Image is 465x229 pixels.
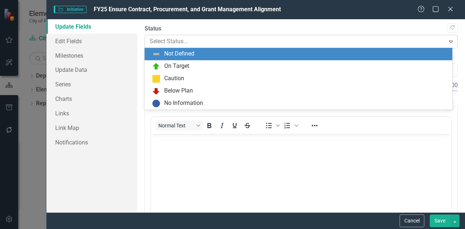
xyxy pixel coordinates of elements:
button: Underline [229,120,241,131]
a: Links [46,106,137,120]
img: No Information [152,99,161,108]
button: Bold [203,120,215,131]
span: Normal Text [158,123,194,128]
a: Link Map [46,120,137,135]
div: Below Plan [164,87,193,95]
button: Italic [216,120,228,131]
img: On Target [152,62,161,71]
a: Series [46,77,137,91]
button: Cancel [400,214,424,227]
div: Caution [164,74,184,83]
img: Caution [152,74,161,83]
button: Strikethrough [241,120,254,131]
div: On Target [164,62,189,70]
label: Status [145,25,458,33]
div: Numbered list [281,120,299,131]
a: Edit Fields [46,34,137,48]
span: Initiative [54,6,86,13]
button: Save [430,214,450,227]
a: Update Data [46,62,137,77]
img: Not Defined [152,50,161,58]
div: Not Defined [164,50,194,58]
a: Charts [46,91,137,106]
div: Bullet list [263,120,281,131]
img: Below Plan [152,87,161,95]
span: FY25 Ensure Contract, Procurement, and Grant Management Alignment [94,6,281,13]
a: Update Fields [46,19,137,34]
a: Notifications [46,135,137,150]
button: Reveal or hide additional toolbar items [308,120,321,131]
div: No Information [164,99,203,107]
a: Milestones [46,48,137,63]
button: Block Normal Text [155,120,203,131]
